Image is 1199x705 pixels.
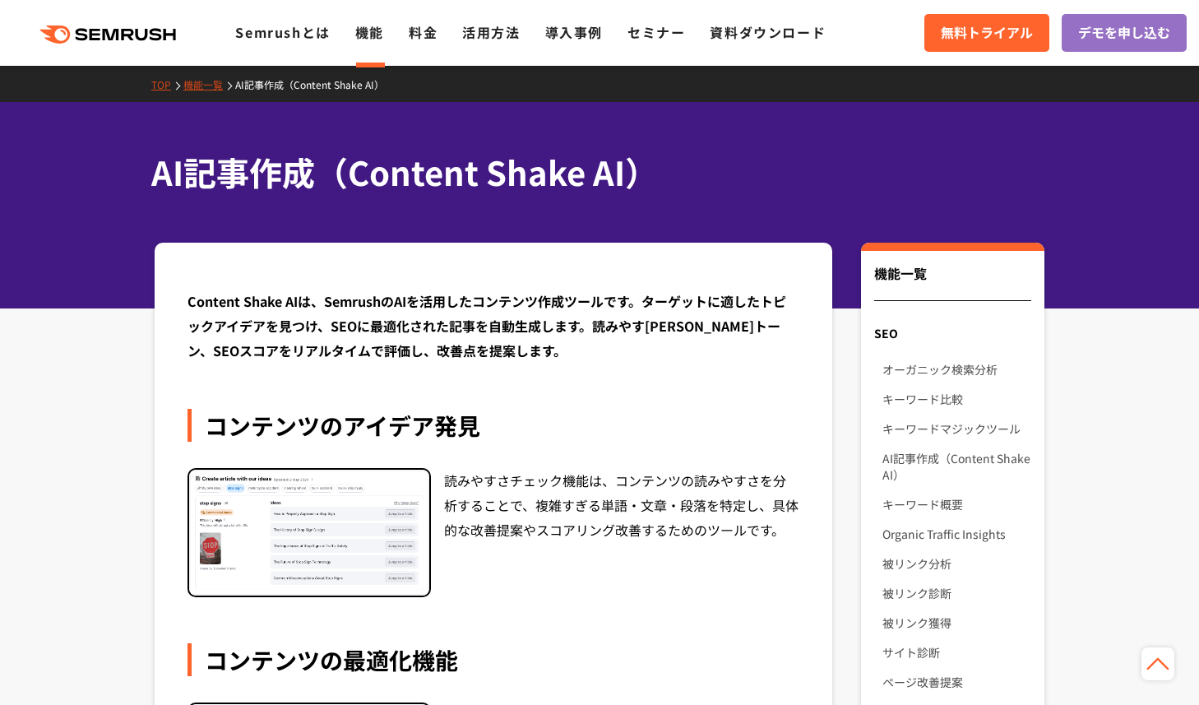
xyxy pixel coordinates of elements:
a: 被リンク診断 [882,578,1031,608]
a: デモを申し込む [1062,14,1187,52]
a: セミナー [627,22,685,42]
a: 導入事例 [545,22,603,42]
span: 無料トライアル [941,22,1033,44]
a: 機能 [355,22,384,42]
span: デモを申し込む [1078,22,1170,44]
a: サイト診断 [882,638,1031,667]
a: 無料トライアル [924,14,1049,52]
a: 活用方法 [462,22,520,42]
div: Content Shake AIは、SemrushのAIを活用したコンテンツ作成ツールです。ターゲットに適したトピックアイデアを見つけ、SEOに最適化された記事を自動生成します。読みやす[PER... [187,289,799,363]
a: Organic Traffic Insights [882,519,1031,549]
a: TOP [151,77,183,91]
a: AI記事作成（Content Shake AI） [235,77,396,91]
a: 被リンク分析 [882,549,1031,578]
div: コンテンツのアイデア発見 [187,409,799,442]
div: コンテンツの最適化機能 [187,643,799,676]
a: AI記事作成（Content Shake AI） [882,443,1031,489]
a: キーワードマジックツール [882,414,1031,443]
iframe: Help widget launcher [1053,641,1181,687]
a: キーワード比較 [882,384,1031,414]
h1: AI記事作成（Content Shake AI） [151,148,1031,197]
div: 読みやすさチェック機能は、コンテンツの読みやすさを分析することで、複雑すぎる単語・文章・段落を特定し、具体的な改善提案やスコアリング改善するためのツールです。 [444,468,799,597]
a: 料金 [409,22,437,42]
a: 被リンク獲得 [882,608,1031,638]
img: コンテンツのアイデア発見 [189,470,429,596]
a: キーワード概要 [882,489,1031,519]
a: 機能一覧 [183,77,235,91]
div: SEO [861,318,1044,348]
a: ページ改善提案 [882,667,1031,697]
a: 資料ダウンロード [710,22,826,42]
a: オーガニック検索分析 [882,355,1031,384]
div: 機能一覧 [874,263,1031,301]
a: Semrushとは [235,22,330,42]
